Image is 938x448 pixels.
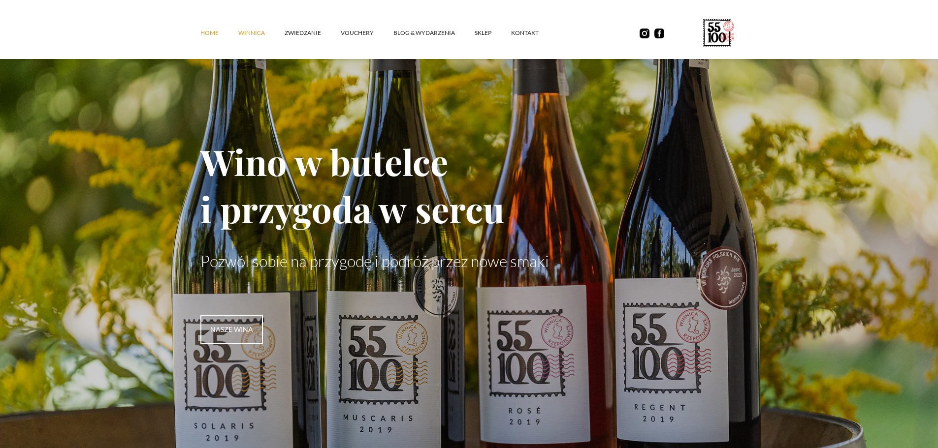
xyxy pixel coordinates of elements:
a: nasze wina [200,315,263,344]
p: Pozwól sobie na przygodę i podróż przez nowe smaki [200,252,738,270]
a: kontakt [511,18,558,48]
a: SKLEP [475,18,511,48]
a: Blog & Wydarzenia [393,18,475,48]
a: ZWIEDZANIE [285,18,341,48]
h1: Wino w butelce i przygoda w sercu [200,138,738,232]
a: Home [200,18,238,48]
a: winnica [238,18,285,48]
a: vouchery [341,18,393,48]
